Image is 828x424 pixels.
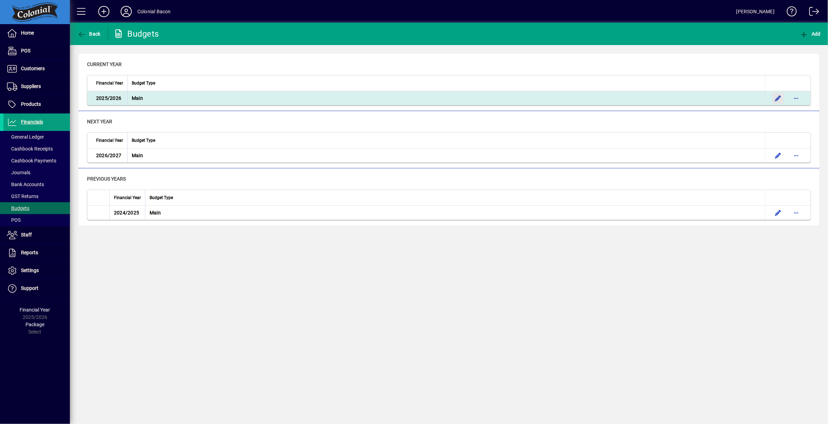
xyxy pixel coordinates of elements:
[20,307,50,313] span: Financial Year
[3,202,70,214] a: Budgets
[798,28,822,40] button: Add
[70,28,108,40] app-page-header-button: Back
[3,280,70,297] a: Support
[26,322,44,327] span: Package
[7,193,38,199] span: GST Returns
[7,217,21,223] span: POS
[804,1,819,24] a: Logout
[114,194,141,202] span: Financial Year
[21,30,34,36] span: Home
[3,131,70,143] a: General Ledger
[87,176,126,182] span: Previous Years
[132,153,143,158] span: Main
[21,285,38,291] span: Support
[791,150,802,161] button: More options
[791,207,802,218] button: More options
[3,178,70,190] a: Bank Accounts
[782,1,797,24] a: Knowledge Base
[3,78,70,95] a: Suppliers
[772,93,784,104] button: Edit
[3,42,70,60] a: POS
[21,268,39,273] span: Settings
[150,210,161,215] span: Main
[21,48,30,53] span: POS
[96,95,121,101] span: 2025/2026
[772,207,784,218] button: Edit
[21,232,32,237] span: Staff
[3,214,70,226] a: POS
[7,205,29,211] span: Budgets
[75,28,102,40] button: Back
[3,244,70,262] a: Reports
[3,167,70,178] a: Journals
[772,150,784,161] button: Edit
[87,119,112,124] span: Next Year
[736,6,775,17] div: [PERSON_NAME]
[21,83,41,89] span: Suppliers
[21,119,43,125] span: Financials
[3,60,70,78] a: Customers
[21,66,45,71] span: Customers
[96,153,121,158] span: 2026/2027
[3,155,70,167] a: Cashbook Payments
[7,158,56,163] span: Cashbook Payments
[87,61,122,67] span: Current Year
[7,146,53,152] span: Cashbook Receipts
[132,137,155,144] span: Budget Type
[77,31,101,37] span: Back
[96,79,123,87] span: Financial Year
[7,134,44,140] span: General Ledger
[115,5,137,18] button: Profile
[3,143,70,155] a: Cashbook Receipts
[114,28,159,39] div: Budgets
[132,79,155,87] span: Budget Type
[96,137,123,144] span: Financial Year
[21,101,41,107] span: Products
[93,5,115,18] button: Add
[3,96,70,113] a: Products
[800,31,821,37] span: Add
[21,250,38,255] span: Reports
[3,262,70,279] a: Settings
[3,226,70,244] a: Staff
[3,24,70,42] a: Home
[7,170,30,175] span: Journals
[7,182,44,187] span: Bank Accounts
[132,95,143,101] span: Main
[3,190,70,202] a: GST Returns
[791,93,802,104] button: More options
[114,210,139,215] span: 2024/2025
[150,194,173,202] span: Budget Type
[137,6,171,17] div: Colonial Bacon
